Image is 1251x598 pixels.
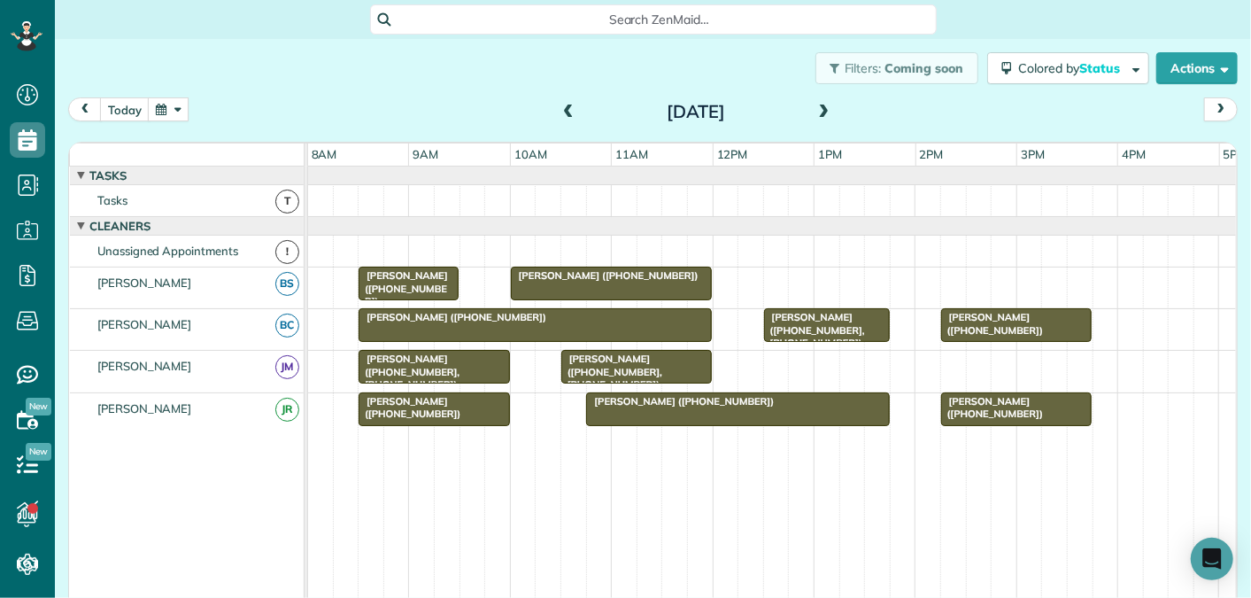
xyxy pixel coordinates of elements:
span: BC [275,314,299,338]
span: 10am [511,147,551,161]
span: 1pm [815,147,846,161]
button: prev [68,97,102,121]
span: BS [275,272,299,296]
span: [PERSON_NAME] ([PHONE_NUMBER]) [358,269,448,307]
span: [PERSON_NAME] ([PHONE_NUMBER]) [585,395,775,408]
span: 5pm [1220,147,1251,161]
span: [PERSON_NAME] [94,317,196,331]
span: [PERSON_NAME] [94,359,196,373]
span: Colored by [1018,60,1126,76]
span: 12pm [714,147,752,161]
button: today [100,97,150,121]
span: Filters: [845,60,882,76]
span: 3pm [1017,147,1048,161]
span: 4pm [1118,147,1149,161]
span: JR [275,398,299,422]
span: Cleaners [86,219,154,233]
span: [PERSON_NAME] ([PHONE_NUMBER]) [940,311,1044,336]
div: Open Intercom Messenger [1191,538,1233,580]
span: [PERSON_NAME] ([PHONE_NUMBER]) [940,395,1044,420]
button: Colored byStatus [987,52,1149,84]
span: T [275,190,299,214]
span: JM [275,355,299,379]
span: Coming soon [884,60,964,76]
span: [PERSON_NAME] ([PHONE_NUMBER], [PHONE_NUMBER]) [763,311,865,349]
span: Unassigned Appointments [94,244,242,258]
span: Status [1079,60,1123,76]
span: [PERSON_NAME] ([PHONE_NUMBER], [PHONE_NUMBER]) [560,353,662,391]
span: ! [275,240,299,264]
span: New [26,443,51,461]
span: New [26,398,51,415]
button: Actions [1156,52,1238,84]
button: next [1204,97,1238,121]
span: 11am [612,147,652,161]
span: Tasks [94,193,131,207]
span: [PERSON_NAME] ([PHONE_NUMBER]) [510,269,699,282]
span: [PERSON_NAME] ([PHONE_NUMBER]) [358,311,547,323]
span: [PERSON_NAME] [94,401,196,415]
span: 9am [409,147,442,161]
span: 2pm [916,147,947,161]
span: Tasks [86,168,130,183]
h2: [DATE] [585,102,807,121]
span: 8am [308,147,341,161]
span: [PERSON_NAME] ([PHONE_NUMBER], [PHONE_NUMBER]) [358,353,459,391]
span: [PERSON_NAME] ([PHONE_NUMBER]) [358,395,461,420]
span: [PERSON_NAME] [94,276,196,290]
